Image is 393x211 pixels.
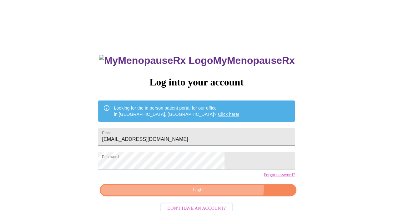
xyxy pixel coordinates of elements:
[114,102,239,120] div: Looking for the in person patient portal for our office in [GEOGRAPHIC_DATA], [GEOGRAPHIC_DATA]?
[159,205,234,211] a: Don't have an account?
[98,76,295,88] h3: Log into your account
[99,55,295,66] h3: MyMenopauseRx
[99,55,213,66] img: MyMenopauseRx Logo
[107,186,289,194] span: Login
[100,184,296,197] button: Login
[264,172,295,178] a: Forgot password?
[218,112,239,117] a: Click here!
